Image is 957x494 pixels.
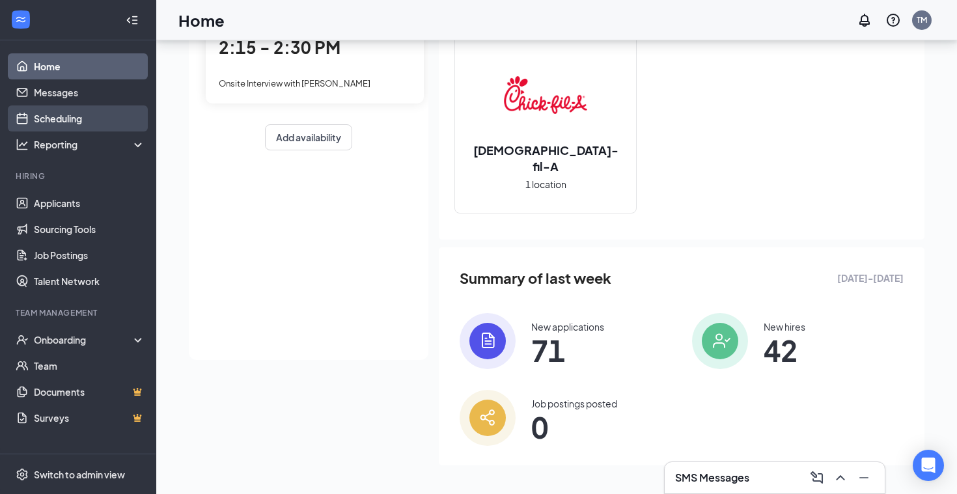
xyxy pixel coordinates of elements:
[675,471,749,485] h3: SMS Messages
[460,390,516,446] img: icon
[531,397,617,410] div: Job postings posted
[764,320,805,333] div: New hires
[34,468,125,481] div: Switch to admin view
[809,470,825,486] svg: ComposeMessage
[885,12,901,28] svg: QuestionInfo
[525,177,566,191] span: 1 location
[178,9,225,31] h1: Home
[837,271,904,285] span: [DATE] - [DATE]
[830,467,851,488] button: ChevronUp
[917,14,927,25] div: TM
[460,313,516,369] img: icon
[14,13,27,26] svg: WorkstreamLogo
[913,450,944,481] div: Open Intercom Messenger
[34,138,146,151] div: Reporting
[219,36,340,58] span: 2:15 - 2:30 PM
[764,338,805,362] span: 42
[833,470,848,486] svg: ChevronUp
[16,171,143,182] div: Hiring
[34,333,134,346] div: Onboarding
[265,124,352,150] button: Add availability
[455,142,636,174] h2: [DEMOGRAPHIC_DATA]-fil-A
[16,333,29,346] svg: UserCheck
[219,78,370,89] span: Onsite Interview with [PERSON_NAME]
[34,353,145,379] a: Team
[531,415,617,439] span: 0
[853,467,874,488] button: Minimize
[531,338,604,362] span: 71
[16,138,29,151] svg: Analysis
[34,268,145,294] a: Talent Network
[504,53,587,137] img: Chick-fil-A
[807,467,827,488] button: ComposeMessage
[34,105,145,131] a: Scheduling
[34,405,145,431] a: SurveysCrown
[34,53,145,79] a: Home
[34,190,145,216] a: Applicants
[857,12,872,28] svg: Notifications
[531,320,604,333] div: New applications
[856,470,872,486] svg: Minimize
[692,313,748,369] img: icon
[126,14,139,27] svg: Collapse
[34,79,145,105] a: Messages
[460,267,611,290] span: Summary of last week
[16,307,143,318] div: Team Management
[34,242,145,268] a: Job Postings
[16,468,29,481] svg: Settings
[34,379,145,405] a: DocumentsCrown
[34,216,145,242] a: Sourcing Tools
